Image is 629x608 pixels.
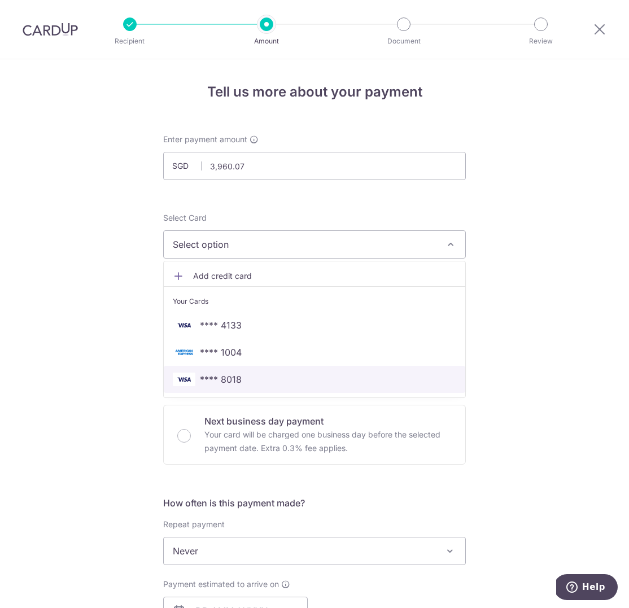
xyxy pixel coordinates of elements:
[163,537,466,565] span: Never
[173,318,195,332] img: VISA
[204,414,452,428] p: Next business day payment
[163,82,466,102] h4: Tell us more about your payment
[23,23,78,36] img: CardUp
[225,36,308,47] p: Amount
[204,428,452,455] p: Your card will be charged one business day before the selected payment date. Extra 0.3% fee applies.
[172,160,202,172] span: SGD
[499,36,583,47] p: Review
[163,579,279,590] span: Payment estimated to arrive on
[163,496,466,510] h5: How often is this payment made?
[163,519,225,530] label: Repeat payment
[164,266,465,286] a: Add credit card
[88,36,172,47] p: Recipient
[163,213,207,222] span: translation missing: en.payables.payment_networks.credit_card.summary.labels.select_card
[163,261,466,398] ul: Select option
[556,574,618,602] iframe: Opens a widget where you can find more information
[163,134,247,145] span: Enter payment amount
[173,296,208,307] span: Your Cards
[173,238,436,251] span: Select option
[164,537,465,565] span: Never
[173,373,195,386] img: VISA
[362,36,445,47] p: Document
[163,152,466,180] input: 0.00
[163,230,466,259] button: Select option
[193,270,456,282] span: Add credit card
[173,345,195,359] img: AMEX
